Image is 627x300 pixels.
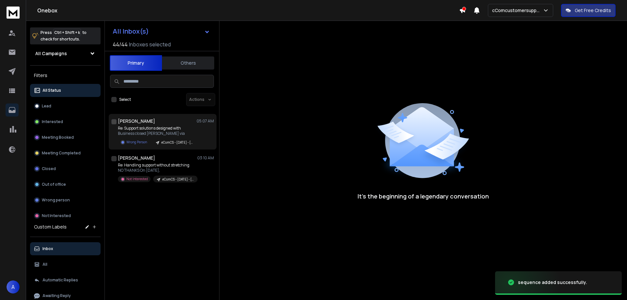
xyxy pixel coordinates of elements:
[42,197,70,203] p: Wrong person
[518,279,587,286] div: sequence added successfully.
[118,131,196,136] p: Business closed [PERSON_NAME] via
[118,155,155,161] h1: [PERSON_NAME]
[197,118,214,124] p: 05:07 AM
[113,28,149,35] h1: All Inbox(s)
[42,262,47,267] p: All
[492,7,543,14] p: cComcustomersupport
[118,168,196,173] p: NO THANKS On [DATE],
[30,115,101,128] button: Interested
[161,140,193,145] p: eComCS - [DATE] - [GEOGRAPHIC_DATA] - C level - Apollo
[358,192,489,201] p: It’s the beginning of a legendary conversation
[7,280,20,293] button: A
[42,166,56,171] p: Closed
[42,88,61,93] p: All Status
[42,213,71,218] p: Not Interested
[575,7,611,14] p: Get Free Credits
[30,209,101,222] button: Not Interested
[53,29,81,36] span: Ctrl + Shift + k
[129,40,171,48] h3: Inboxes selected
[30,131,101,144] button: Meeting Booked
[118,118,155,124] h1: [PERSON_NAME]
[30,147,101,160] button: Meeting Completed
[7,7,20,19] img: logo
[40,29,87,42] p: Press to check for shortcuts.
[162,177,194,182] p: eComCS - [DATE] - [GEOGRAPHIC_DATA] - C level - Apollo
[42,293,71,298] p: Awaiting Reply
[30,71,101,80] h3: Filters
[35,50,67,57] h1: All Campaigns
[30,274,101,287] button: Automatic Replies
[42,150,81,156] p: Meeting Completed
[30,242,101,255] button: Inbox
[126,140,147,145] p: Wrong Person
[107,25,215,38] button: All Inbox(s)
[119,97,131,102] label: Select
[42,182,66,187] p: Out of office
[30,162,101,175] button: Closed
[37,7,459,14] h1: Onebox
[30,194,101,207] button: Wrong person
[110,55,162,71] button: Primary
[42,277,78,283] p: Automatic Replies
[42,119,63,124] p: Interested
[561,4,616,17] button: Get Free Credits
[30,178,101,191] button: Out of office
[162,56,214,70] button: Others
[118,163,196,168] p: Re: Handling support without stretching
[126,177,148,182] p: Not Interested
[42,246,53,251] p: Inbox
[30,84,101,97] button: All Status
[118,126,196,131] p: Re: Support solutions designed with
[30,47,101,60] button: All Campaigns
[34,224,67,230] h3: Custom Labels
[30,258,101,271] button: All
[30,100,101,113] button: Lead
[197,155,214,161] p: 03:10 AM
[42,135,74,140] p: Meeting Booked
[113,40,128,48] span: 44 / 44
[42,103,51,109] p: Lead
